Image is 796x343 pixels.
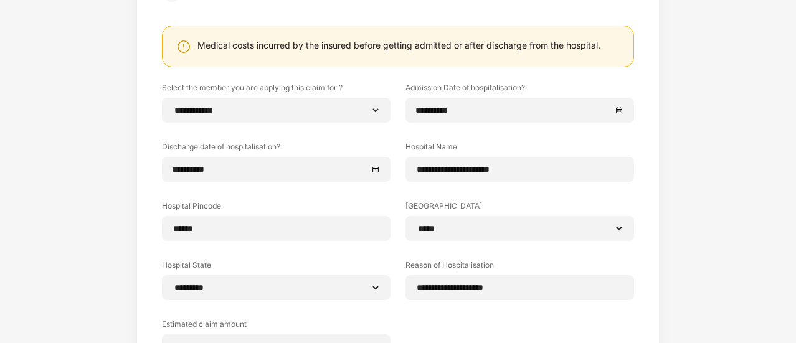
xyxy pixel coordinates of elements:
[197,39,600,51] div: Medical costs incurred by the insured before getting admitted or after discharge from the hospital.
[162,141,391,157] label: Discharge date of hospitalisation?
[176,39,191,54] img: svg+xml;base64,PHN2ZyBpZD0iV2FybmluZ18tXzI0eDI0IiBkYXRhLW5hbWU9Ildhcm5pbmcgLSAyNHgyNCIgeG1sbnM9Im...
[162,82,391,98] label: Select the member you are applying this claim for ?
[405,82,634,98] label: Admission Date of hospitalisation?
[162,200,391,216] label: Hospital Pincode
[405,200,634,216] label: [GEOGRAPHIC_DATA]
[405,141,634,157] label: Hospital Name
[162,260,391,275] label: Hospital State
[162,319,391,334] label: Estimated claim amount
[405,260,634,275] label: Reason of Hospitalisation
